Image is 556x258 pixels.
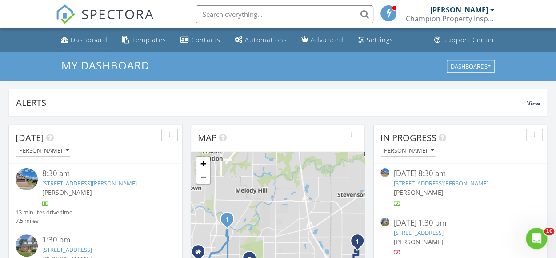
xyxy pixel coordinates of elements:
[380,218,540,257] a: [DATE] 1:30 pm [STREET_ADDRESS] [PERSON_NAME]
[16,145,71,157] button: [PERSON_NAME]
[380,145,436,157] button: [PERSON_NAME]
[526,228,547,249] iframe: Intercom live chat
[16,168,38,190] img: 9322337%2Fcover_photos%2FbudKWlMWdFscmzSW5EQv%2Fsmall.9322337-1756313520575
[191,36,220,44] div: Contacts
[527,100,540,107] span: View
[380,132,436,144] span: In Progress
[118,32,170,48] a: Templates
[177,32,224,48] a: Contacts
[356,238,359,245] i: 1
[380,218,389,226] img: 9308767%2Fcover_photos%2FOZhTLprQ1GqJUT71Pgbv%2Fsmall.9308767-1756318939811
[56,12,154,31] a: SPECTORA
[394,168,527,179] div: [DATE] 8:30 am
[394,218,527,229] div: [DATE] 1:30 pm
[42,179,137,187] a: [STREET_ADDRESS][PERSON_NAME]
[81,4,154,23] span: SPECTORA
[16,234,38,257] img: 9308767%2Fcover_photos%2FOZhTLprQ1GqJUT71Pgbv%2Fsmall.9308767-1756318939811
[447,60,495,73] button: Dashboards
[367,36,393,44] div: Settings
[42,234,162,246] div: 1:30 pm
[225,217,229,223] i: 1
[16,97,527,109] div: Alerts
[16,168,176,225] a: 8:30 am [STREET_ADDRESS][PERSON_NAME] [PERSON_NAME] 13 minutes drive time 7.5 miles
[394,229,444,237] a: [STREET_ADDRESS]
[196,170,210,184] a: Zoom out
[544,228,554,235] span: 10
[61,58,149,73] span: My Dashboard
[16,132,44,144] span: [DATE]
[16,208,72,217] div: 13 minutes drive time
[382,148,434,154] div: [PERSON_NAME]
[380,168,540,208] a: [DATE] 8:30 am [STREET_ADDRESS][PERSON_NAME] [PERSON_NAME]
[380,168,389,177] img: 9322337%2Fcover_photos%2FbudKWlMWdFscmzSW5EQv%2Fsmall.9322337-1756313520575
[430,5,488,14] div: [PERSON_NAME]
[245,36,287,44] div: Automations
[354,32,397,48] a: Settings
[451,63,491,69] div: Dashboards
[394,238,444,246] span: [PERSON_NAME]
[231,32,291,48] a: Automations (Basic)
[227,219,232,224] div: 2003 Hercules Ave, Evansville, IN 47711
[298,32,347,48] a: Advanced
[56,4,75,24] img: The Best Home Inspection Software - Spectora
[132,36,166,44] div: Templates
[17,148,69,154] div: [PERSON_NAME]
[406,14,495,23] div: Champion Property Inspection LLC
[394,179,488,187] a: [STREET_ADDRESS][PERSON_NAME]
[42,246,92,254] a: [STREET_ADDRESS]
[443,36,495,44] div: Support Center
[57,32,111,48] a: Dashboard
[357,241,363,246] div: 9820 Arbor Lake Dr, Newburgh, IN 47630
[196,5,373,23] input: Search everything...
[42,168,162,179] div: 8:30 am
[198,132,217,144] span: Map
[71,36,108,44] div: Dashboard
[16,217,72,225] div: 7.5 miles
[198,251,204,257] div: 815 John St. Suite 110, Evasnville IN 47713
[196,157,210,170] a: Zoom in
[394,188,444,197] span: [PERSON_NAME]
[42,188,92,197] span: [PERSON_NAME]
[311,36,344,44] div: Advanced
[431,32,499,48] a: Support Center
